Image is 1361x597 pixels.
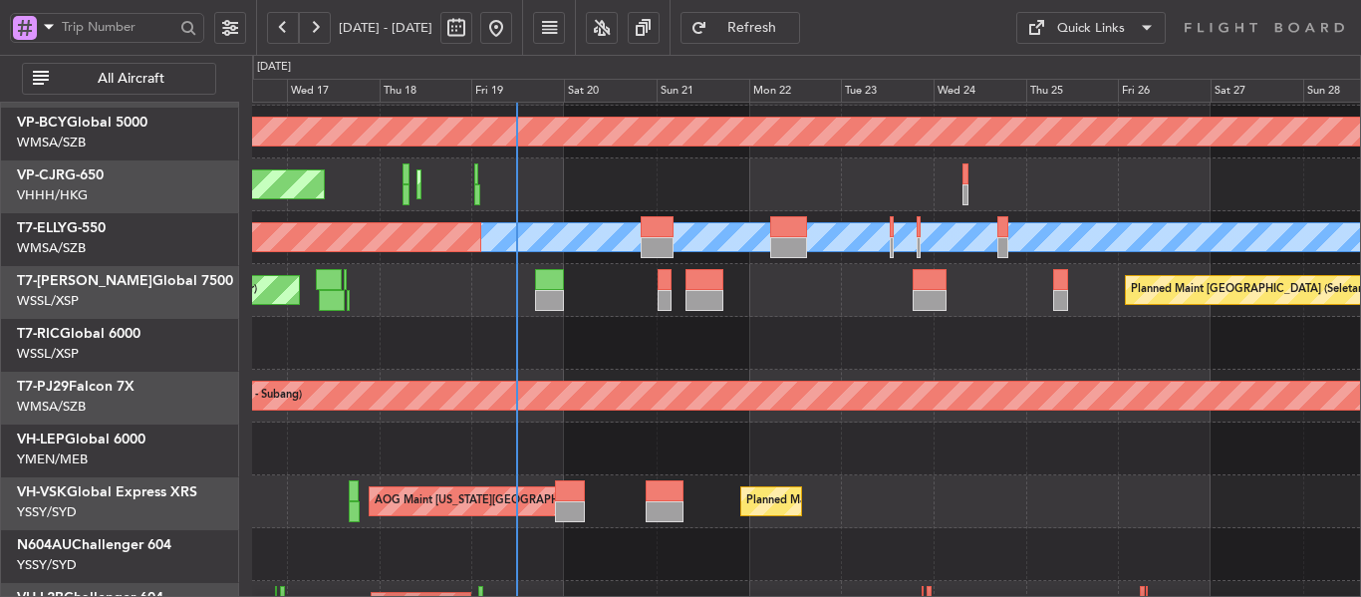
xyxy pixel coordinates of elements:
[17,538,72,552] span: N604AU
[62,12,174,42] input: Trip Number
[17,433,145,447] a: VH-LEPGlobal 6000
[1118,79,1211,103] div: Fri 26
[17,450,88,468] a: YMEN/MEB
[841,79,934,103] div: Tue 23
[17,274,152,288] span: T7-[PERSON_NAME]
[17,380,69,394] span: T7-PJ29
[934,79,1026,103] div: Wed 24
[746,486,977,516] div: Planned Maint Sydney ([PERSON_NAME] Intl)
[1026,79,1119,103] div: Thu 25
[749,79,842,103] div: Mon 22
[17,168,65,182] span: VP-CJR
[380,79,472,103] div: Thu 18
[17,116,147,130] a: VP-BCYGlobal 5000
[17,116,67,130] span: VP-BCY
[17,556,77,574] a: YSSY/SYD
[17,292,79,310] a: WSSL/XSP
[17,168,104,182] a: VP-CJRG-650
[53,72,209,86] span: All Aircraft
[17,485,197,499] a: VH-VSKGlobal Express XRS
[657,79,749,103] div: Sun 21
[17,239,86,257] a: WMSA/SZB
[17,134,86,151] a: WMSA/SZB
[1016,12,1166,44] button: Quick Links
[257,59,291,76] div: [DATE]
[17,538,171,552] a: N604AUChallenger 604
[1211,79,1303,103] div: Sat 27
[17,327,140,341] a: T7-RICGlobal 6000
[17,274,233,288] a: T7-[PERSON_NAME]Global 7500
[17,398,86,416] a: WMSA/SZB
[17,221,106,235] a: T7-ELLYG-550
[17,327,60,341] span: T7-RIC
[375,486,715,516] div: AOG Maint [US_STATE][GEOGRAPHIC_DATA] ([US_STATE] City Intl)
[339,19,432,37] span: [DATE] - [DATE]
[17,485,67,499] span: VH-VSK
[22,63,216,95] button: All Aircraft
[287,79,380,103] div: Wed 17
[17,345,79,363] a: WSSL/XSP
[1057,19,1125,39] div: Quick Links
[17,186,88,204] a: VHHH/HKG
[680,12,800,44] button: Refresh
[17,433,65,447] span: VH-LEP
[564,79,657,103] div: Sat 20
[17,380,135,394] a: T7-PJ29Falcon 7X
[17,503,77,521] a: YSSY/SYD
[471,79,564,103] div: Fri 19
[17,221,67,235] span: T7-ELLY
[711,21,793,35] span: Refresh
